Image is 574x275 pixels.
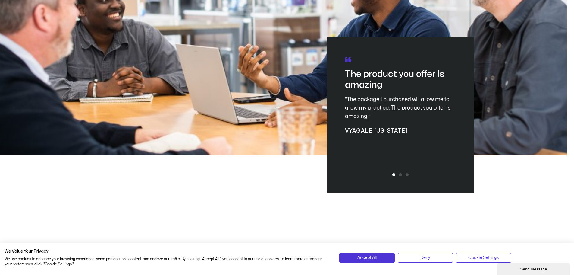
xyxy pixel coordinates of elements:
[5,249,330,254] h2: We Value Your Privacy
[497,262,571,275] iframe: chat widget
[399,173,402,176] span: Go to slide 2
[339,253,394,263] button: Accept all cookies
[327,37,474,193] div: Carousel
[420,254,430,261] span: Deny
[345,95,456,121] p: “The package I purchased will allow me to grow my practice. The product you offer is amazing.”
[456,253,511,263] button: Adjust cookie preferences
[468,254,499,261] span: Cookie Settings
[327,37,474,190] div: 1 / 3
[5,257,330,267] p: We use cookies to enhance your browsing experience, serve personalized content, and analyze our t...
[345,69,456,91] h3: The product you offer is amazing
[398,253,453,263] button: Deny all cookies
[357,254,377,261] span: Accept All
[345,128,407,134] p: Vyagale [US_STATE]
[406,173,409,176] span: Go to slide 3
[392,173,395,176] span: Go to slide 1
